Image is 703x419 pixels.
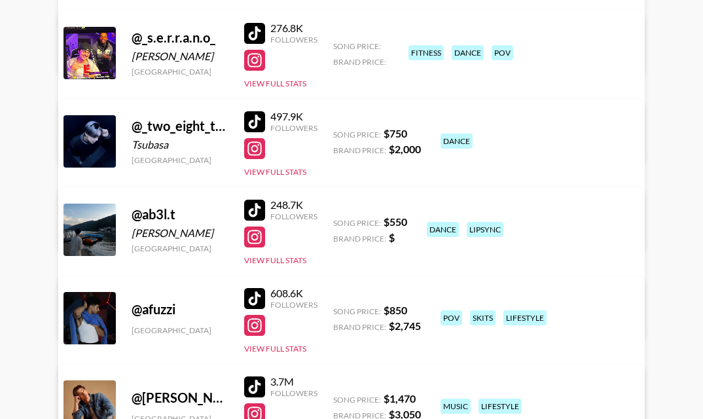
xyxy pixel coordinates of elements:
div: pov [441,310,462,325]
div: [GEOGRAPHIC_DATA] [132,325,228,335]
div: [GEOGRAPHIC_DATA] [132,155,228,165]
div: music [441,399,471,414]
div: @ _two_eight_three_ [132,118,228,134]
div: @ ab3l.t [132,206,228,223]
button: View Full Stats [244,344,306,354]
strong: $ 2,000 [389,143,421,155]
div: Followers [270,35,317,45]
div: pov [492,45,513,60]
div: @ [PERSON_NAME] [132,390,228,406]
span: Song Price: [333,41,381,51]
div: lifestyle [503,310,547,325]
div: Followers [270,211,317,221]
div: [PERSON_NAME] [132,227,228,240]
span: Brand Price: [333,145,386,155]
div: lipsync [467,222,503,237]
strong: $ 750 [384,127,407,139]
div: 608.6K [270,287,317,300]
div: 3.7M [270,375,317,388]
div: @ afuzzi [132,301,228,318]
strong: $ 2,745 [389,319,421,332]
div: Followers [270,388,317,398]
span: Brand Price: [333,322,386,332]
div: Followers [270,300,317,310]
div: [PERSON_NAME] [132,50,228,63]
div: 497.9K [270,110,317,123]
span: Song Price: [333,130,381,139]
div: Tsubasa [132,138,228,151]
strong: $ 550 [384,215,407,228]
div: dance [452,45,484,60]
div: @ _s.e.r.r.a.n.o_ [132,29,228,46]
span: Brand Price: [333,57,386,67]
div: 248.7K [270,198,317,211]
strong: $ 850 [384,304,407,316]
div: dance [441,134,473,149]
button: View Full Stats [244,255,306,265]
span: Song Price: [333,306,381,316]
div: [GEOGRAPHIC_DATA] [132,67,228,77]
button: View Full Stats [244,167,306,177]
span: Brand Price: [333,234,386,244]
div: fitness [408,45,444,60]
div: Followers [270,123,317,133]
strong: $ 1,470 [384,392,416,405]
div: dance [427,222,459,237]
span: Song Price: [333,218,381,228]
div: lifestyle [478,399,522,414]
button: View Full Stats [244,79,306,88]
strong: $ [389,231,395,244]
div: 276.8K [270,22,317,35]
span: Song Price: [333,395,381,405]
div: [GEOGRAPHIC_DATA] [132,244,228,253]
div: skits [470,310,496,325]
